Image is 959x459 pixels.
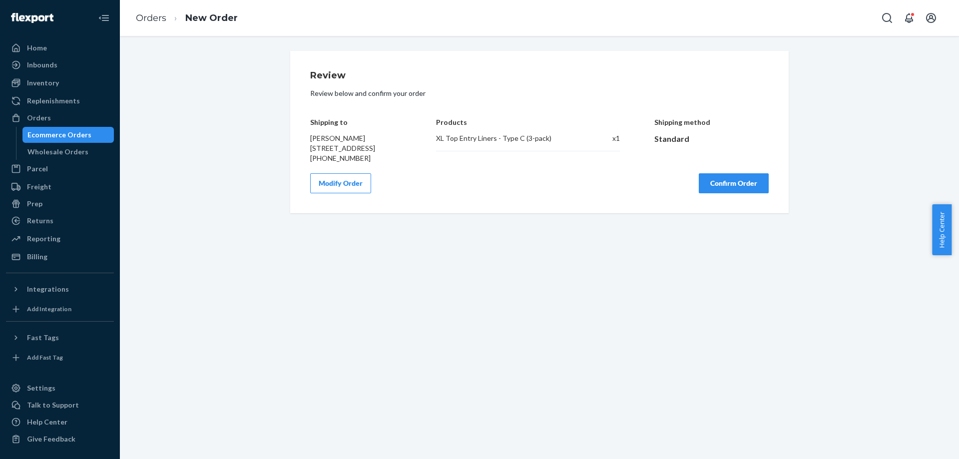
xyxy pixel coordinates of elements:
a: Home [6,40,114,56]
button: Confirm Order [699,173,769,193]
div: Orders [27,113,51,123]
a: Parcel [6,161,114,177]
a: Wholesale Orders [22,144,114,160]
button: Give Feedback [6,431,114,447]
a: Help Center [6,414,114,430]
a: Inventory [6,75,114,91]
div: Inventory [27,78,59,88]
button: Open notifications [899,8,919,28]
div: Help Center [27,417,67,427]
span: [PERSON_NAME] [STREET_ADDRESS] [310,134,375,152]
div: Wholesale Orders [27,147,88,157]
div: Ecommerce Orders [27,130,91,140]
button: Modify Order [310,173,371,193]
img: Flexport logo [11,13,53,23]
div: Add Integration [27,305,71,313]
p: Review below and confirm your order [310,88,769,98]
ol: breadcrumbs [128,3,246,33]
div: Settings [27,383,55,393]
a: Settings [6,380,114,396]
a: Orders [6,110,114,126]
a: Orders [136,12,166,23]
div: Replenishments [27,96,80,106]
div: Add Fast Tag [27,353,63,362]
div: Integrations [27,284,69,294]
button: Integrations [6,281,114,297]
div: Prep [27,199,42,209]
a: Freight [6,179,114,195]
button: Fast Tags [6,330,114,346]
a: Ecommerce Orders [22,127,114,143]
div: Reporting [27,234,60,244]
div: Talk to Support [27,400,79,410]
div: Inbounds [27,60,57,70]
div: Give Feedback [27,434,75,444]
a: Add Fast Tag [6,350,114,366]
div: Returns [27,216,53,226]
h4: Shipping method [654,118,769,126]
a: Inbounds [6,57,114,73]
a: Billing [6,249,114,265]
div: [PHONE_NUMBER] [310,153,402,163]
h4: Shipping to [310,118,402,126]
a: Replenishments [6,93,114,109]
button: Help Center [932,204,952,255]
a: Returns [6,213,114,229]
h4: Products [436,118,619,126]
div: Freight [27,182,51,192]
a: New Order [185,12,238,23]
div: Billing [27,252,47,262]
a: Reporting [6,231,114,247]
button: Open account menu [921,8,941,28]
div: x 1 [591,133,620,143]
div: Home [27,43,47,53]
div: Parcel [27,164,48,174]
div: Fast Tags [27,333,59,343]
h1: Review [310,71,769,81]
div: XL Top Entry Liners - Type C (3-pack) [436,133,580,143]
a: Add Integration [6,301,114,317]
button: Close Navigation [94,8,114,28]
div: Standard [654,133,769,145]
button: Open Search Box [877,8,897,28]
a: Prep [6,196,114,212]
a: Talk to Support [6,397,114,413]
